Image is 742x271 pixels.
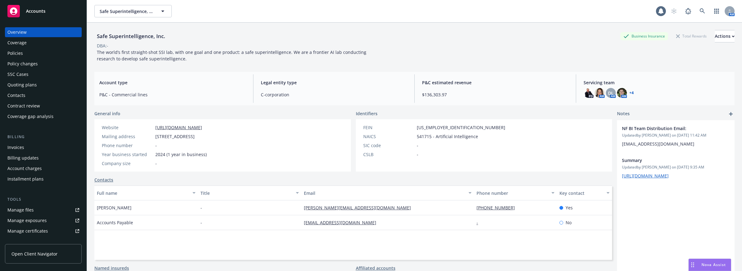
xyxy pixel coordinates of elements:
span: NF BI Team Distribution Email: [622,125,714,132]
a: Invoices [5,142,82,152]
div: Mailing address [102,133,153,140]
div: Installment plans [7,174,44,184]
span: No [566,219,572,226]
a: Report a Bug [682,5,694,17]
a: [PERSON_NAME][EMAIL_ADDRESS][DOMAIN_NAME] [304,205,416,211]
button: Key contact [557,186,612,200]
a: Account charges [5,164,82,173]
a: SSC Cases [5,69,82,79]
a: [URL][DOMAIN_NAME] [155,125,202,130]
span: General info [94,110,120,117]
span: - [155,142,157,149]
div: Company size [102,160,153,167]
span: 541715 - Artificial Intelligence [417,133,478,140]
div: Email [304,190,465,196]
div: Invoices [7,142,24,152]
span: $136,303.97 [422,91,568,98]
span: 2024 (1 year in business) [155,151,207,158]
a: [URL][DOMAIN_NAME] [622,173,669,179]
img: photo [584,88,593,98]
div: Manage exposures [7,216,47,225]
div: Account charges [7,164,42,173]
span: Summary [622,157,714,164]
div: SummaryUpdatedby [PERSON_NAME] on [DATE] 9:35 AM[URL][DOMAIN_NAME] [617,152,735,184]
a: Manage certificates [5,226,82,236]
div: CSLB [363,151,414,158]
span: P&C - Commercial lines [99,91,246,98]
span: - [201,219,202,226]
a: add [727,110,735,118]
a: - [477,220,483,225]
div: NF BI Team Distribution Email:Updatedby [PERSON_NAME] on [DATE] 11:42 AM[EMAIL_ADDRESS][DOMAIN_NAME] [617,120,735,152]
div: Overview [7,27,27,37]
button: Title [198,186,302,200]
span: Nova Assist [701,262,726,267]
a: Manage exposures [5,216,82,225]
div: NAICS [363,133,414,140]
span: C-corporation [261,91,407,98]
button: Safe Superintelligence, Inc. [94,5,172,17]
a: Billing updates [5,153,82,163]
span: - [155,160,157,167]
a: Overview [5,27,82,37]
a: Contacts [94,177,113,183]
a: Search [696,5,709,17]
button: Nova Assist [688,259,731,271]
div: Contract review [7,101,40,111]
div: Tools [5,196,82,203]
span: [EMAIL_ADDRESS][DOMAIN_NAME] [622,141,694,147]
span: Updated by [PERSON_NAME] on [DATE] 11:42 AM [622,133,730,138]
a: Coverage [5,38,82,48]
span: Servicing team [584,79,730,86]
button: Actions [715,30,735,42]
span: [US_EMPLOYER_IDENTIFICATION_NUMBER] [417,124,505,131]
button: Phone number [474,186,557,200]
a: Start snowing [668,5,680,17]
a: [PHONE_NUMBER] [477,205,520,211]
button: Full name [94,186,198,200]
a: Policies [5,48,82,58]
span: [PERSON_NAME] [97,204,132,211]
a: +4 [629,91,634,95]
span: Legal entity type [261,79,407,86]
span: Accounts Payable [97,219,133,226]
div: Manage claims [7,237,39,247]
div: Website [102,124,153,131]
span: P&C estimated revenue [422,79,568,86]
div: Contacts [7,90,25,100]
span: - [417,142,418,149]
img: photo [617,88,627,98]
div: Total Rewards [673,32,710,40]
span: [STREET_ADDRESS] [155,133,195,140]
div: Billing updates [7,153,39,163]
span: Open Client Navigator [11,251,58,257]
div: Policies [7,48,23,58]
a: Accounts [5,2,82,20]
div: SSC Cases [7,69,28,79]
span: Account type [99,79,246,86]
a: Coverage gap analysis [5,111,82,121]
span: The world’s first straight-shot SSI lab, with one goal and one product: a safe superintelligence.... [97,49,368,62]
span: Safe Superintelligence, Inc. [100,8,153,15]
div: FEIN [363,124,414,131]
span: Yes [566,204,573,211]
div: DBA: - [97,42,108,49]
div: Safe Superintelligence, Inc. [94,32,168,40]
div: Title [201,190,292,196]
div: Full name [97,190,189,196]
span: Accounts [26,9,45,14]
a: Quoting plans [5,80,82,90]
span: Updated by [PERSON_NAME] on [DATE] 9:35 AM [622,164,730,170]
div: Policy changes [7,59,38,69]
div: Year business started [102,151,153,158]
img: photo [595,88,605,98]
div: Business Insurance [620,32,668,40]
div: Phone number [102,142,153,149]
div: Drag to move [689,259,697,271]
a: [EMAIL_ADDRESS][DOMAIN_NAME] [304,220,381,225]
div: SIC code [363,142,414,149]
div: Manage certificates [7,226,48,236]
div: Phone number [477,190,548,196]
span: - [417,151,418,158]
